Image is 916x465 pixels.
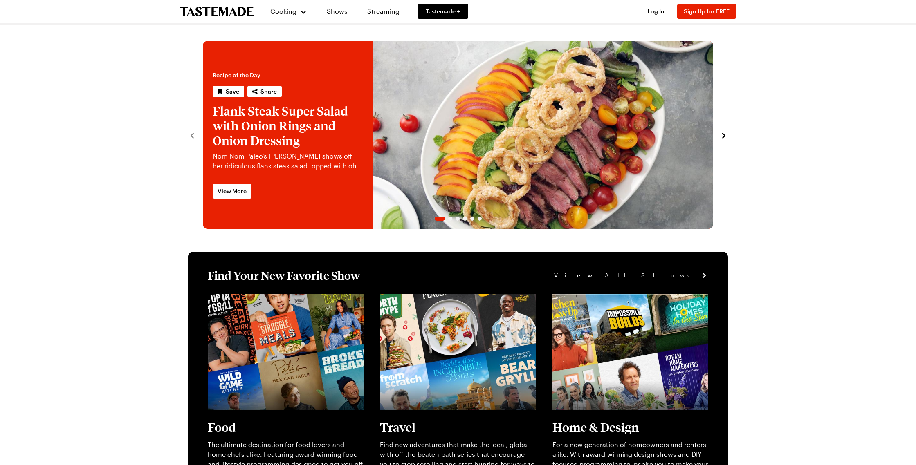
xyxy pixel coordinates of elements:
button: Share [247,86,282,97]
span: View All Shows [554,271,698,280]
a: To Tastemade Home Page [180,7,254,16]
a: View full content for [object Object] [208,295,319,303]
a: View full content for [object Object] [552,295,664,303]
a: Tastemade + [418,4,468,19]
a: View More [213,184,251,199]
button: Cooking [270,2,307,21]
span: Save [226,87,239,96]
span: Sign Up for FREE [684,8,730,15]
button: Sign Up for FREE [677,4,736,19]
a: View All Shows [554,271,708,280]
button: Log In [640,7,672,16]
span: Tastemade + [426,7,460,16]
span: Go to slide 1 [435,217,445,221]
span: View More [218,187,247,195]
h1: Find Your New Favorite Show [208,268,360,283]
span: Go to slide 3 [456,217,460,221]
span: Go to slide 6 [478,217,482,221]
span: Go to slide 2 [448,217,452,221]
button: navigate to previous item [188,130,196,140]
span: Go to slide 4 [463,217,467,221]
div: 1 / 6 [203,41,713,229]
span: Cooking [270,7,296,15]
a: View full content for [object Object] [380,295,492,303]
button: navigate to next item [720,130,728,140]
span: Log In [647,8,665,15]
span: Go to slide 5 [470,217,474,221]
span: Share [260,87,277,96]
button: Save recipe [213,86,244,97]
